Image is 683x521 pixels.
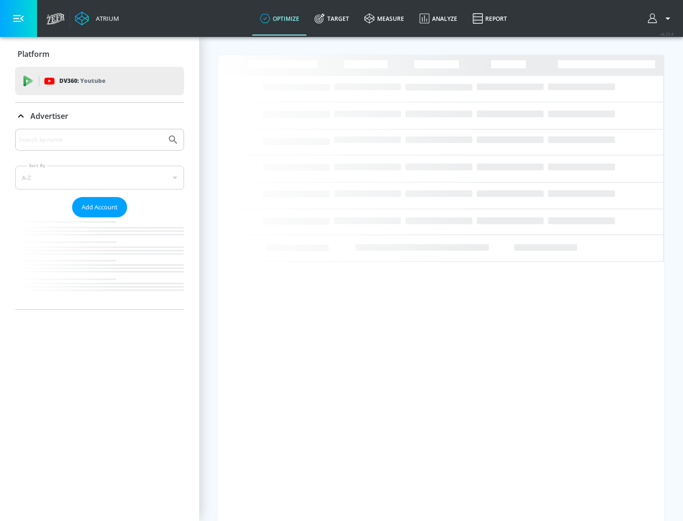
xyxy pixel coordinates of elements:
[357,1,412,36] a: measure
[307,1,357,36] a: Target
[92,14,119,23] div: Atrium
[72,197,127,217] button: Add Account
[465,1,515,36] a: Report
[82,202,118,213] span: Add Account
[15,217,184,309] nav: list of Advertiser
[80,76,105,86] p: Youtube
[18,49,49,59] p: Platform
[59,76,105,86] p: DV360:
[19,134,163,146] input: Search by name
[27,162,47,169] label: Sort By
[15,67,184,95] div: DV360: Youtube
[15,41,184,67] div: Platform
[15,103,184,129] div: Advertiser
[30,111,68,121] p: Advertiser
[660,31,674,36] span: v 4.25.4
[252,1,307,36] a: optimize
[412,1,465,36] a: Analyze
[15,166,184,189] div: A-Z
[75,11,119,26] a: Atrium
[15,129,184,309] div: Advertiser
